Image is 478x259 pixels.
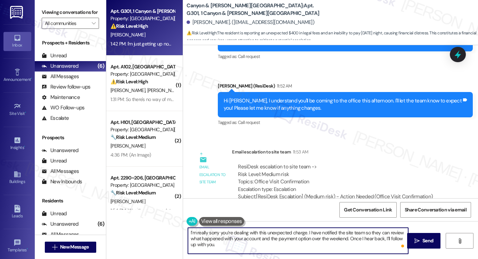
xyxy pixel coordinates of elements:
[60,243,89,251] span: New Message
[110,23,148,29] strong: ⚠️ Risk Level: High
[3,168,31,187] a: Buildings
[422,237,433,244] span: Send
[147,87,182,93] span: [PERSON_NAME]
[35,197,106,204] div: Residents
[238,193,443,215] div: Subject: [ResiDesk Escalation] (Medium risk) - Action Needed (Office Visit Confirmation) with Can...
[10,6,24,19] img: ResiDesk Logo
[42,73,79,80] div: All Messages
[110,78,148,85] strong: ⚠️ Risk Level: High
[188,228,408,254] textarea: To enrich screen reader interactions, please activate Accessibility in Grammarly extension settings
[42,147,79,154] div: Unanswered
[110,182,175,189] div: Property: [GEOGRAPHIC_DATA]
[218,51,473,61] div: Tagged as:
[110,207,195,214] div: 1:54 PM: Was there any update on the wifi
[96,219,106,229] div: (6)
[3,134,31,153] a: Insights •
[218,82,473,92] div: [PERSON_NAME] (ResiDesk)
[42,210,67,217] div: Unread
[110,134,156,140] strong: 🔧 Risk Level: Medium
[110,152,151,158] div: 4:36 PM: (An Image)
[400,202,471,218] button: Share Conversation via email
[187,30,216,36] strong: ⚠️ Risk Level: High
[31,76,32,81] span: •
[42,168,79,175] div: All Messages
[344,206,392,214] span: Get Conversation Link
[110,32,145,38] span: [PERSON_NAME]
[3,237,31,256] a: Templates •
[238,163,443,193] div: ResiDesk escalation to site team -> Risk Level: Medium risk Topics: Office Visit Confirmation Esc...
[27,247,28,251] span: •
[42,178,82,185] div: New Inbounds
[110,8,175,15] div: Apt. G301, 1 Canyon & [PERSON_NAME][GEOGRAPHIC_DATA]
[24,144,25,149] span: •
[42,7,99,18] label: Viewing conversations for
[110,70,175,78] div: Property: [GEOGRAPHIC_DATA][PERSON_NAME]
[110,96,221,102] div: 1:31 PM: So there's no way of making a partial payment?
[457,238,462,244] i: 
[42,104,84,111] div: WO Follow-ups
[199,164,226,186] div: Email escalation to site team
[238,53,260,59] span: Call request
[110,190,156,196] strong: 🔧 Risk Level: Medium
[35,134,106,141] div: Prospects
[110,143,145,149] span: [PERSON_NAME]
[110,126,175,133] div: Property: [GEOGRAPHIC_DATA][PERSON_NAME]
[407,233,441,249] button: Send
[405,206,467,214] span: Share Conversation via email
[110,174,175,182] div: Apt. 2290~206, [GEOGRAPHIC_DATA]
[42,220,79,228] div: Unanswered
[187,2,325,17] b: Canyon & [PERSON_NAME][GEOGRAPHIC_DATA]: Apt. G301, 1 Canyon & [PERSON_NAME][GEOGRAPHIC_DATA]
[42,157,67,165] div: Unread
[218,117,473,127] div: Tagged as:
[110,63,175,70] div: Apt. A102, [GEOGRAPHIC_DATA][PERSON_NAME]
[25,110,26,115] span: •
[96,61,106,72] div: (6)
[291,148,308,156] div: 11:53 AM
[232,148,448,158] div: Email escalation to site team
[110,119,175,126] div: Apt. H101, [GEOGRAPHIC_DATA][PERSON_NAME]
[414,238,420,244] i: 
[224,97,462,112] div: Hi [PERSON_NAME], I understand you'll be coming to the office this afternoon. I'll let the team k...
[3,203,31,222] a: Leads
[3,32,31,51] a: Inbox
[110,87,147,93] span: [PERSON_NAME]
[42,62,79,70] div: Unanswered
[238,119,260,125] span: Call request
[275,82,292,90] div: 11:52 AM
[42,115,69,122] div: Escalate
[92,20,96,26] i: 
[42,231,79,238] div: All Messages
[110,198,145,204] span: [PERSON_NAME]
[187,30,478,44] span: : The resident is reporting an unexpected $400 in legal fees and an inability to pay [DATE] night...
[339,202,396,218] button: Get Conversation Link
[35,39,106,47] div: Prospects + Residents
[110,15,175,22] div: Property: [GEOGRAPHIC_DATA][PERSON_NAME]
[52,244,57,250] i: 
[45,242,96,253] button: New Message
[45,18,88,29] input: All communities
[42,94,80,101] div: Maintenance
[42,83,90,91] div: Review follow-ups
[110,41,327,47] div: 1:42 PM: I'm just getting up now too as I work overnights. So I'll wake up and get ready and come...
[187,19,314,26] div: [PERSON_NAME]. ([EMAIL_ADDRESS][DOMAIN_NAME])
[42,52,67,59] div: Unread
[3,100,31,119] a: Site Visit •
